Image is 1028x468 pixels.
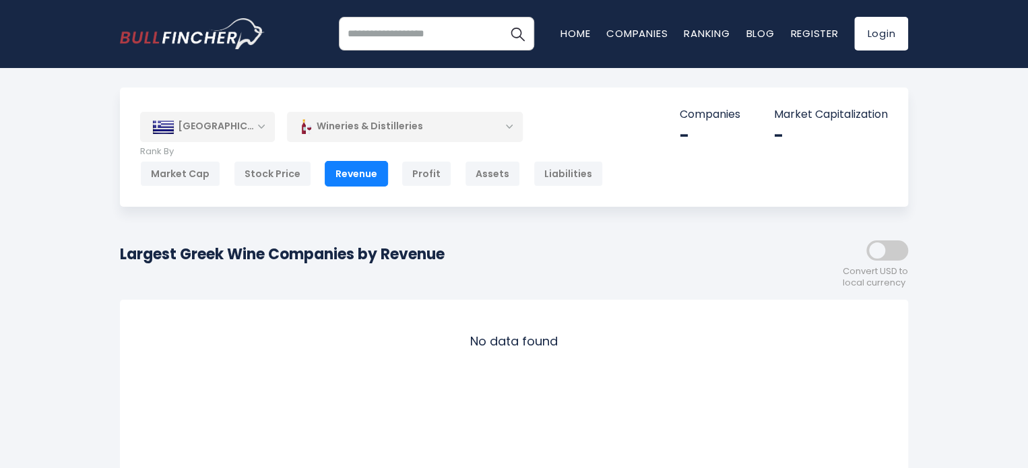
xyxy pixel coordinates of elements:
[774,108,888,122] p: Market Capitalization
[401,161,451,187] div: Profit
[120,18,265,49] img: bullfincher logo
[560,26,590,40] a: Home
[325,161,388,187] div: Revenue
[234,161,311,187] div: Stock Price
[534,161,603,187] div: Liabilities
[465,161,520,187] div: Assets
[120,18,265,49] a: Go to homepage
[680,108,740,122] p: Companies
[120,243,445,265] h1: Largest Greek Wine Companies by Revenue
[140,320,888,362] div: No data found
[684,26,730,40] a: Ranking
[680,125,740,146] div: -
[606,26,668,40] a: Companies
[140,112,275,141] div: [GEOGRAPHIC_DATA]
[501,17,534,51] button: Search
[790,26,838,40] a: Register
[843,266,908,289] span: Convert USD to local currency
[854,17,908,51] a: Login
[140,161,220,187] div: Market Cap
[287,111,523,142] div: Wineries & Distilleries
[774,125,888,146] div: -
[140,146,603,158] p: Rank By
[746,26,774,40] a: Blog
